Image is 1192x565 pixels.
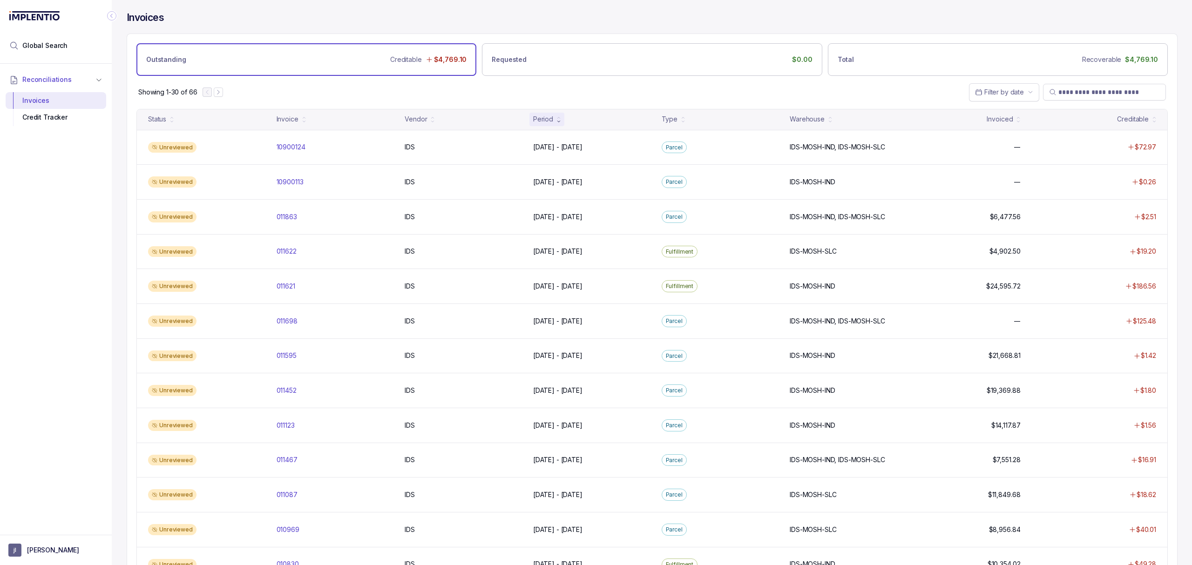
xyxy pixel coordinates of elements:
div: Credit Tracker [13,109,99,126]
button: Next Page [214,87,223,97]
div: Unreviewed [148,350,196,362]
p: 011622 [277,247,297,256]
p: 011123 [277,421,295,430]
div: Invoices [13,92,99,109]
p: [DATE] - [DATE] [533,247,582,256]
div: Unreviewed [148,316,196,327]
p: [DATE] - [DATE] [533,421,582,430]
p: $2.51 [1141,212,1156,222]
div: Warehouse [790,114,825,124]
span: Filter by date [984,88,1024,96]
p: Parcel [666,143,683,152]
p: Recoverable [1082,55,1121,64]
p: $14,117.87 [991,421,1021,430]
p: Parcel [666,351,683,361]
p: IDS [405,490,415,499]
p: 011863 [277,212,297,222]
div: Remaining page entries [138,87,197,97]
p: — [1014,316,1021,326]
p: Fulfillment [666,247,694,256]
p: $21,668.81 [989,351,1021,360]
p: Total [838,55,854,64]
p: IDS-MOSH-IND [790,421,835,430]
p: Parcel [666,490,683,499]
p: — [1014,177,1021,187]
p: [DATE] - [DATE] [533,316,582,326]
p: IDS-MOSH-IND, IDS-MOSH-SLC [790,316,885,326]
p: IDS [405,455,415,464]
div: Unreviewed [148,176,196,188]
div: Reconciliations [6,90,106,128]
p: [DATE] - [DATE] [533,177,582,187]
p: $7,551.28 [993,455,1021,464]
p: $24,595.72 [986,282,1021,291]
p: $72.97 [1135,142,1156,152]
p: $19,369.88 [987,386,1021,395]
p: Showing 1-30 of 66 [138,87,197,97]
button: User initials[PERSON_NAME] [8,544,103,557]
p: IDS [405,386,415,395]
p: $0.00 [792,55,812,64]
p: Parcel [666,525,683,534]
div: Unreviewed [148,246,196,257]
p: IDS [405,525,415,534]
p: IDS [405,177,415,187]
p: [DATE] - [DATE] [533,386,582,395]
p: 011087 [277,490,298,499]
p: [DATE] - [DATE] [533,455,582,464]
p: IDS-MOSH-SLC [790,490,836,499]
span: Global Search [22,41,68,50]
p: [DATE] - [DATE] [533,282,582,291]
div: Invoice [277,114,298,124]
p: $19.20 [1137,247,1156,256]
p: $0.26 [1139,177,1156,187]
p: Outstanding [146,55,186,64]
span: Reconciliations [22,75,72,84]
p: $4,769.10 [1125,55,1158,64]
button: Date Range Picker [969,83,1039,101]
p: IDS [405,282,415,291]
p: 011452 [277,386,297,395]
div: Unreviewed [148,211,196,222]
p: IDS [405,247,415,256]
p: Parcel [666,386,683,395]
p: IDS [405,212,415,222]
p: Parcel [666,316,683,326]
div: Unreviewed [148,420,196,431]
p: — [1014,142,1021,152]
p: IDS [405,142,415,152]
p: $11,849.68 [988,490,1021,499]
p: IDS [405,351,415,360]
div: Period [533,114,553,124]
p: $16.91 [1138,455,1156,464]
p: [DATE] - [DATE] [533,212,582,222]
p: Parcel [666,212,683,222]
p: $4,769.10 [434,55,467,64]
p: IDS-MOSH-IND, IDS-MOSH-SLC [790,142,885,152]
p: 10900124 [277,142,305,152]
p: $186.56 [1132,282,1156,291]
p: $4,902.50 [989,247,1021,256]
p: IDS-MOSH-IND [790,282,835,291]
p: IDS [405,316,415,326]
p: $125.48 [1133,316,1156,326]
p: [DATE] - [DATE] [533,142,582,152]
div: Unreviewed [148,455,196,466]
p: Parcel [666,177,683,187]
p: Parcel [666,456,683,465]
p: [DATE] - [DATE] [533,525,582,534]
div: Unreviewed [148,281,196,292]
p: [DATE] - [DATE] [533,351,582,360]
div: Invoiced [987,114,1013,124]
span: User initials [8,544,21,557]
p: 011467 [277,455,298,464]
p: IDS-MOSH-SLC [790,525,836,534]
div: Collapse Icon [106,10,117,21]
search: Date Range Picker [975,87,1024,97]
p: IDS-MOSH-IND [790,386,835,395]
p: $18.62 [1137,490,1156,499]
p: [PERSON_NAME] [27,545,79,555]
p: 011595 [277,351,297,360]
div: Status [148,114,166,124]
p: IDS-MOSH-IND, IDS-MOSH-SLC [790,212,885,222]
